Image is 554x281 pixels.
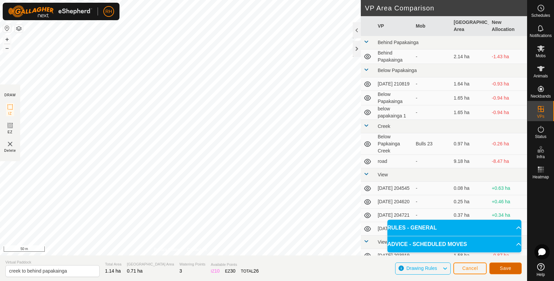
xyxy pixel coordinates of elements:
[489,262,522,274] button: Save
[3,44,11,52] button: –
[375,133,413,155] td: Below Papkainga Creek
[489,195,527,209] td: +0.46 ha
[3,35,11,43] button: +
[416,95,448,102] div: -
[489,182,527,195] td: +0.63 ha
[416,53,448,60] div: -
[375,49,413,64] td: Behind Papakainga
[387,240,467,248] span: ADVICE - SCHEDULED MOVES
[375,222,413,236] td: [DATE] 204816
[451,105,489,120] td: 1.65 ha
[451,91,489,105] td: 1.65 ha
[537,114,544,118] span: VPs
[230,268,236,274] span: 30
[451,195,489,209] td: 0.25 ha
[154,247,179,253] a: Privacy Policy
[4,148,16,153] span: Delete
[536,155,545,159] span: Infra
[416,140,448,147] div: Bulls 23
[375,195,413,209] td: [DATE] 204620
[531,13,550,17] span: Schedules
[375,182,413,195] td: [DATE] 204545
[451,49,489,64] td: 2.14 ha
[489,16,527,36] th: New Allocation
[451,182,489,195] td: 0.08 ha
[375,249,413,262] td: [DATE] 203919
[535,135,546,139] span: Status
[378,124,390,129] span: Creek
[375,155,413,168] td: road
[489,105,527,120] td: -0.94 ha
[451,77,489,91] td: 1.64 ha
[375,16,413,36] th: VP
[179,268,182,274] span: 3
[179,261,205,267] span: Watering Points
[489,77,527,91] td: -0.93 ha
[375,77,413,91] td: [DATE] 210819
[378,40,418,45] span: Behind Papakainga
[500,266,511,271] span: Save
[532,175,549,179] span: Heatmap
[105,268,121,274] span: 1.14 ha
[4,93,16,98] div: DRAW
[378,239,392,245] span: View 2
[378,172,388,177] span: View
[533,74,548,78] span: Animals
[8,5,92,17] img: Gallagher Logo
[127,261,174,267] span: [GEOGRAPHIC_DATA] Area
[416,198,448,205] div: -
[489,155,527,168] td: -8.47 ha
[416,158,448,165] div: -
[462,266,478,271] span: Cancel
[387,220,521,236] p-accordion-header: RULES - GENERAL
[536,273,545,277] span: Help
[375,105,413,120] td: below papakainga 1
[15,25,23,33] button: Map Layers
[225,268,236,275] div: EZ
[416,80,448,87] div: -
[387,224,437,232] span: RULES - GENERAL
[253,268,259,274] span: 26
[3,24,11,32] button: Reset Map
[451,133,489,155] td: 0.97 ha
[530,34,552,38] span: Notifications
[451,209,489,222] td: 0.37 ha
[536,54,546,58] span: Mobs
[527,260,554,279] a: Help
[241,268,259,275] div: TOTAL
[416,212,448,219] div: -
[105,8,112,15] span: RH
[489,91,527,105] td: -0.94 ha
[387,236,521,252] p-accordion-header: ADVICE - SCHEDULED MOVES
[5,259,100,265] span: Virtual Paddock
[451,155,489,168] td: 9.18 ha
[214,268,220,274] span: 10
[413,16,451,36] th: Mob
[211,268,219,275] div: IZ
[489,49,527,64] td: -1.43 ha
[211,262,258,268] span: Available Points
[127,268,143,274] span: 0.71 ha
[375,91,413,105] td: Below Papakainga
[489,133,527,155] td: -0.26 ha
[453,262,487,274] button: Cancel
[416,109,448,116] div: -
[375,209,413,222] td: [DATE] 204721
[416,185,448,192] div: -
[187,247,207,253] a: Contact Us
[8,111,12,116] span: IZ
[406,266,437,271] span: Drawing Rules
[365,4,527,12] h2: VP Area Comparison
[489,209,527,222] td: +0.34 ha
[451,16,489,36] th: [GEOGRAPHIC_DATA] Area
[6,140,14,148] img: VP
[8,130,13,135] span: EZ
[378,68,417,73] span: Below Papakainga
[105,261,122,267] span: Total Area
[530,94,551,98] span: Neckbands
